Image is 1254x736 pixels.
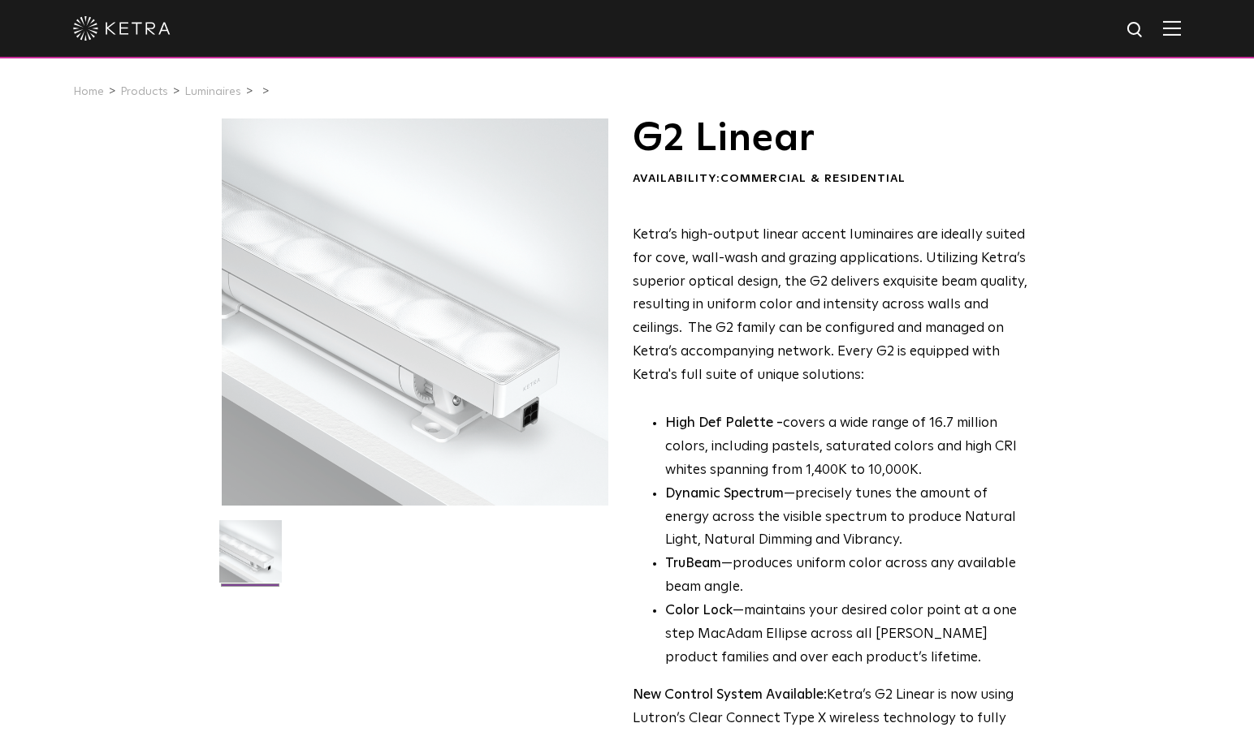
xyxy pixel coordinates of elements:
span: Commercial & Residential [720,173,906,184]
img: Hamburger%20Nav.svg [1163,20,1181,36]
strong: New Control System Available: [633,688,827,702]
img: search icon [1126,20,1146,41]
p: Ketra’s high-output linear accent luminaires are ideally suited for cove, wall-wash and grazing a... [633,224,1028,388]
h1: G2 Linear [633,118,1028,159]
strong: Color Lock [665,604,733,618]
p: covers a wide range of 16.7 million colors, including pastels, saturated colors and high CRI whit... [665,412,1028,483]
li: —precisely tunes the amount of energy across the visible spectrum to produce Natural Light, Natur... [665,483,1028,553]
strong: Dynamic Spectrum [665,487,784,501]
a: Products [120,86,168,97]
img: G2-Linear-2021-Web-Square [219,520,282,595]
a: Luminaires [184,86,241,97]
strong: High Def Palette - [665,416,783,430]
strong: TruBeam [665,557,721,570]
li: —maintains your desired color point at a one step MacAdam Ellipse across all [PERSON_NAME] produc... [665,600,1028,670]
div: Availability: [633,171,1028,187]
img: ketra-logo-2019-white [73,16,171,41]
li: —produces uniform color across any available beam angle. [665,553,1028,600]
a: Home [73,86,104,97]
